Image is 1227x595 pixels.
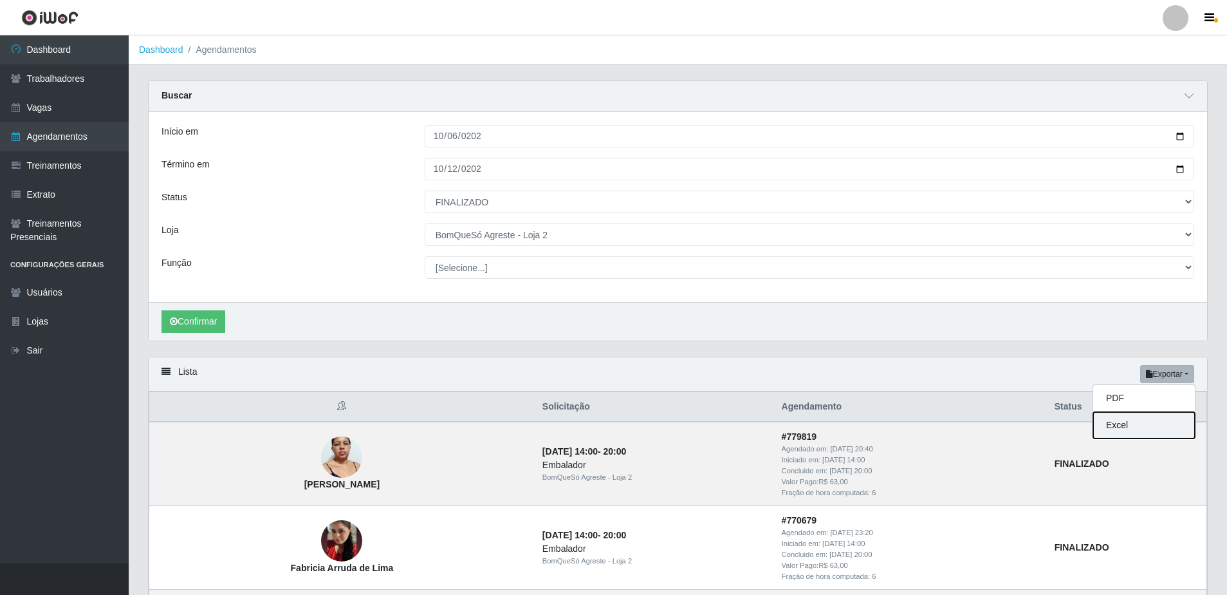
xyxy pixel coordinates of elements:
[1055,458,1109,469] strong: FINALIZADO
[542,446,598,457] time: [DATE] 14:00
[139,44,183,55] a: Dashboard
[782,455,1039,466] div: Iniciado em:
[782,444,1039,455] div: Agendado em:
[161,158,210,171] label: Término em
[829,551,872,558] time: [DATE] 20:00
[782,487,1039,498] div: Fração de hora computada: 6
[782,549,1039,560] div: Concluido em:
[604,446,627,457] time: 20:00
[782,538,1039,549] div: Iniciado em:
[425,125,1194,147] input: 00/00/0000
[161,90,192,100] strong: Buscar
[161,310,225,333] button: Confirmar
[1093,385,1195,412] button: PDF
[542,530,598,540] time: [DATE] 14:00
[425,158,1194,180] input: 00/00/0000
[782,527,1039,538] div: Agendado em:
[321,505,362,578] img: Fabricia Arruda de Lima
[542,556,766,567] div: BomQueSó Agreste - Loja 2
[291,563,394,573] strong: Fabricia Arruda de Lima
[21,10,78,26] img: CoreUI Logo
[829,467,872,475] time: [DATE] 20:00
[782,560,1039,571] div: Valor Pago: R$ 63,00
[604,530,627,540] time: 20:00
[782,515,817,525] strong: # 770679
[822,456,865,464] time: [DATE] 14:00
[830,529,872,536] time: [DATE] 23:20
[183,43,257,57] li: Agendamentos
[1093,412,1195,439] button: Excel
[774,392,1047,422] th: Agendamento
[149,357,1207,392] div: Lista
[782,466,1039,477] div: Concluido em:
[1140,365,1194,383] button: Exportar
[542,530,626,540] strong: -
[542,458,766,472] div: Embalador
[542,446,626,457] strong: -
[782,477,1039,487] div: Valor Pago: R$ 63,00
[542,542,766,556] div: Embalador
[1055,542,1109,552] strong: FINALIZADO
[161,191,187,204] label: Status
[822,540,865,547] time: [DATE] 14:00
[782,431,817,442] strong: # 779819
[304,479,380,489] strong: [PERSON_NAME]
[129,35,1227,65] nav: breadcrumb
[542,472,766,483] div: BomQueSó Agreste - Loja 2
[535,392,774,422] th: Solicitação
[161,223,178,237] label: Loja
[161,125,198,138] label: Início em
[830,445,872,453] time: [DATE] 20:40
[1047,392,1207,422] th: Status
[782,571,1039,582] div: Fração de hora computada: 6
[161,256,192,270] label: Função
[321,430,362,485] img: Neilda Borges da Silva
